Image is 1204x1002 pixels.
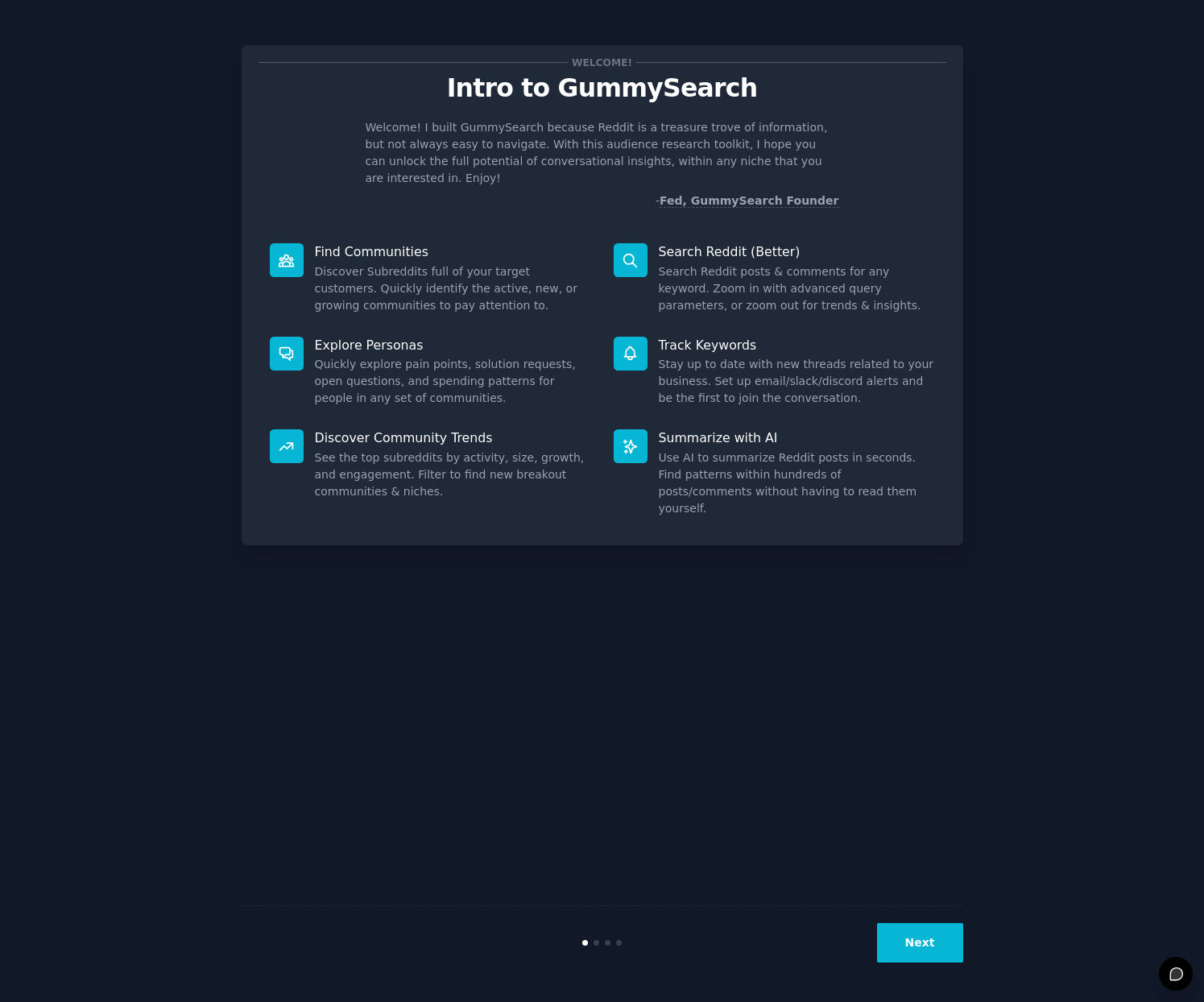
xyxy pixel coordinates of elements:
[659,243,935,260] p: Search Reddit (Better)
[659,429,935,446] p: Summarize with AI
[315,337,591,354] p: Explore Personas
[656,193,839,209] div: -
[659,263,935,314] dd: Search Reddit posts & comments for any keyword. Zoom in with advanced query parameters, or zoom o...
[569,54,635,71] span: Welcome!
[659,356,935,407] dd: Stay up to date with new threads related to your business. Set up email/slack/discord alerts and ...
[259,74,946,102] p: Intro to GummySearch
[315,429,591,446] p: Discover Community Trends
[659,449,935,517] dd: Use AI to summarize Reddit posts in seconds. Find patterns within hundreds of posts/comments with...
[659,337,935,354] p: Track Keywords
[315,449,591,500] dd: See the top subreddits by activity, size, growth, and engagement. Filter to find new breakout com...
[315,263,591,314] dd: Discover Subreddits full of your target customers. Quickly identify the active, new, or growing c...
[315,356,591,407] dd: Quickly explore pain points, solution requests, open questions, and spending patterns for people ...
[315,243,591,260] p: Find Communities
[660,194,839,208] a: Fed, GummySearch Founder
[366,119,839,187] p: Welcome! I built GummySearch because Reddit is a treasure trove of information, but not always ea...
[877,923,963,963] button: Next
